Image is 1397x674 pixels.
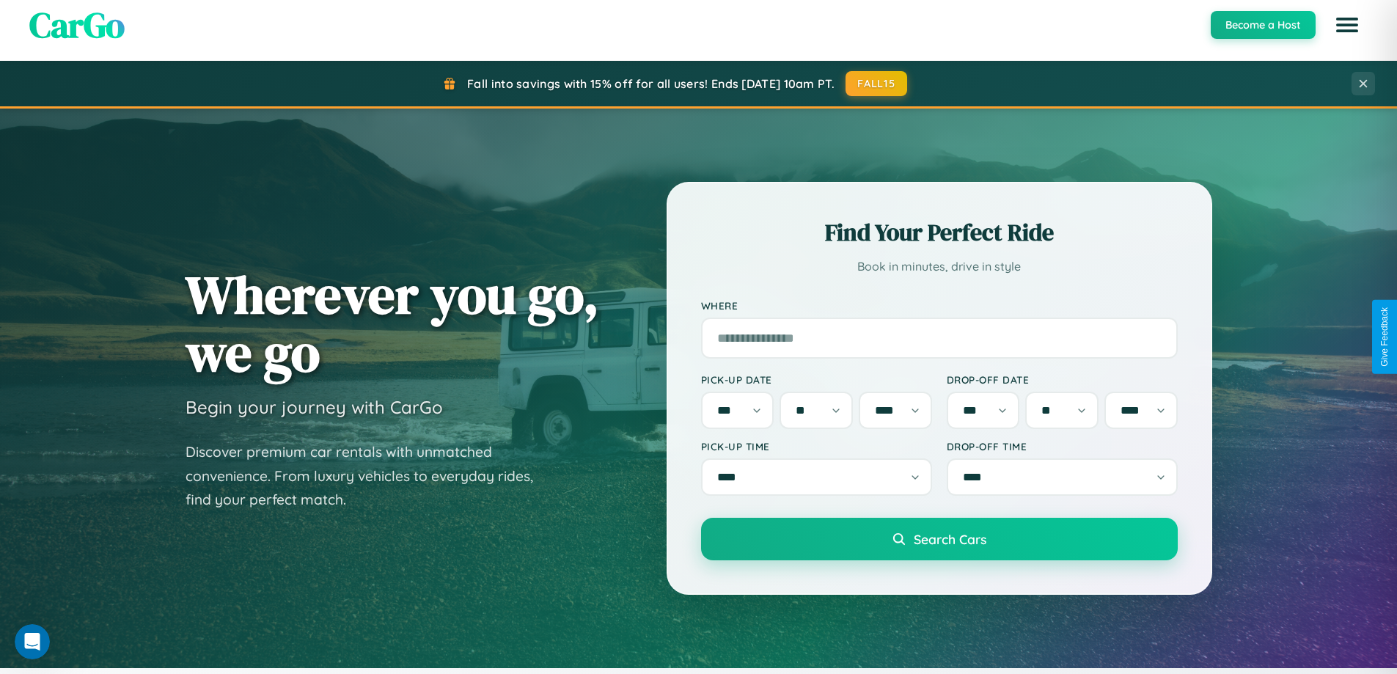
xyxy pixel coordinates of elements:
iframe: Intercom live chat [15,624,50,659]
button: Become a Host [1211,11,1316,39]
button: FALL15 [846,71,907,96]
label: Pick-up Date [701,373,932,386]
button: Search Cars [701,518,1178,560]
h3: Begin your journey with CarGo [186,396,443,418]
span: Search Cars [914,531,986,547]
button: Open menu [1327,4,1368,45]
label: Drop-off Date [947,373,1178,386]
label: Drop-off Time [947,440,1178,453]
p: Discover premium car rentals with unmatched convenience. From luxury vehicles to everyday rides, ... [186,440,552,512]
span: Fall into savings with 15% off for all users! Ends [DATE] 10am PT. [467,76,835,91]
span: CarGo [29,1,125,49]
label: Pick-up Time [701,440,932,453]
div: Give Feedback [1379,307,1390,367]
p: Book in minutes, drive in style [701,256,1178,277]
h1: Wherever you go, we go [186,265,599,381]
h2: Find Your Perfect Ride [701,216,1178,249]
label: Where [701,299,1178,312]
